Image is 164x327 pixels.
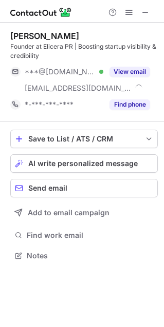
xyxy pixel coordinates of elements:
[28,159,138,168] span: AI write personalized message
[10,228,158,242] button: Find work email
[10,203,158,222] button: Add to email campaign
[28,135,140,143] div: Save to List / ATS / CRM
[10,130,158,148] button: save-profile-one-click
[110,67,150,77] button: Reveal Button
[27,231,154,240] span: Find work email
[10,42,158,60] div: Founder at Elicera PR | Boosting startup visibility & credibility
[27,251,154,260] span: Notes
[10,6,72,18] img: ContactOut v5.3.10
[110,99,150,110] button: Reveal Button
[28,184,67,192] span: Send email
[25,84,132,93] span: [EMAIL_ADDRESS][DOMAIN_NAME]
[28,209,110,217] span: Add to email campaign
[10,249,158,263] button: Notes
[10,154,158,173] button: AI write personalized message
[10,31,79,41] div: [PERSON_NAME]
[10,179,158,197] button: Send email
[25,67,96,76] span: ***@[DOMAIN_NAME]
